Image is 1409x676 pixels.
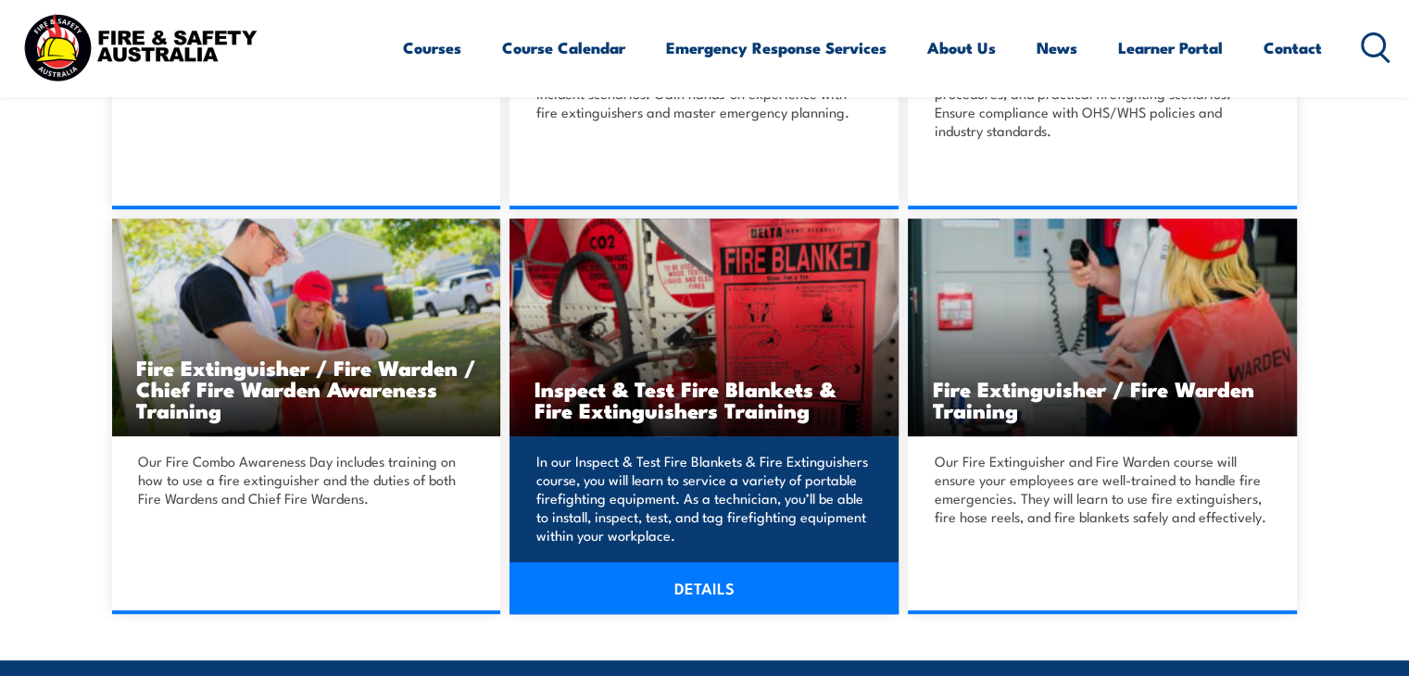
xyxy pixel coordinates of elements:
a: About Us [927,23,996,72]
a: DETAILS [510,562,899,614]
p: Our Fire Extinguisher and Fire Warden course will ensure your employees are well-trained to handl... [934,452,1265,526]
h3: Fire Extinguisher / Fire Warden / Chief Fire Warden Awareness Training [136,357,477,420]
p: Our Fire Combo Awareness Day includes training on how to use a fire extinguisher and the duties o... [138,452,470,507]
h3: Fire Extinguisher / Fire Warden Training [932,378,1273,420]
a: Emergency Response Services [666,23,887,72]
a: Course Calendar [502,23,625,72]
img: Inspect & Test Fire Blankets & Fire Extinguishers Training [510,219,899,436]
a: Fire Extinguisher / Fire Warden Training [908,219,1297,436]
h3: Inspect & Test Fire Blankets & Fire Extinguishers Training [534,378,874,420]
a: Fire Extinguisher / Fire Warden / Chief Fire Warden Awareness Training [112,219,501,436]
a: Contact [1264,23,1322,72]
img: Fire Combo Awareness Day [112,219,501,436]
a: Learner Portal [1118,23,1223,72]
a: Courses [403,23,461,72]
p: In our Inspect & Test Fire Blankets & Fire Extinguishers course, you will learn to service a vari... [535,452,867,545]
img: Fire Extinguisher Fire Warden Training [908,219,1297,436]
a: News [1037,23,1077,72]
